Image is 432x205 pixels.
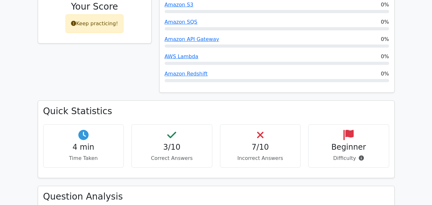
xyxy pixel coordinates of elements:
h3: Quick Statistics [43,106,389,117]
p: Correct Answers [137,154,207,162]
a: Amazon API Gateway [165,36,219,42]
p: Time Taken [49,154,119,162]
span: 0% [381,35,389,43]
span: 0% [381,1,389,9]
h4: 4 min [49,143,119,152]
p: Incorrect Answers [225,154,295,162]
span: 0% [381,18,389,26]
h4: 7/10 [225,143,295,152]
div: Keep practicing! [66,14,123,33]
h3: Question Analysis [43,191,389,202]
a: Amazon Redshift [165,71,208,77]
a: AWS Lambda [165,53,199,59]
h3: Your Score [43,1,146,12]
p: Difficulty [314,154,384,162]
h4: 3/10 [137,143,207,152]
span: 0% [381,53,389,60]
span: 0% [381,70,389,78]
a: Amazon S3 [165,2,193,8]
h4: Beginner [314,143,384,152]
a: Amazon SQS [165,19,198,25]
